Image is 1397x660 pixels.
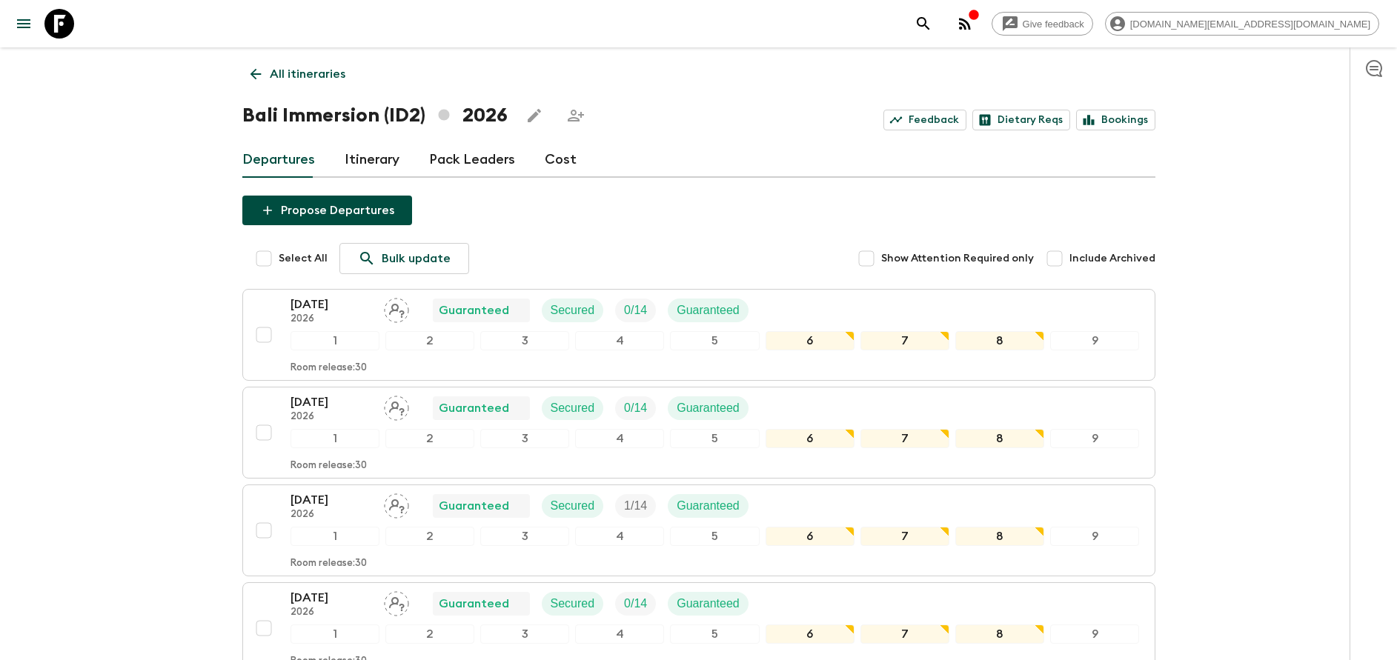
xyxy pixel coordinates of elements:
[480,331,569,350] div: 3
[1050,331,1139,350] div: 9
[1050,429,1139,448] div: 9
[242,59,354,89] a: All itineraries
[384,596,409,607] span: Assign pack leader
[615,494,656,518] div: Trip Fill
[291,509,372,521] p: 2026
[545,142,577,178] a: Cost
[429,142,515,178] a: Pack Leaders
[291,362,367,374] p: Room release: 30
[384,302,409,314] span: Assign pack leader
[1015,19,1092,30] span: Give feedback
[382,250,451,267] p: Bulk update
[677,595,740,613] p: Guaranteed
[992,12,1093,36] a: Give feedback
[551,301,595,319] p: Secured
[291,607,372,619] p: 2026
[291,296,372,313] p: [DATE]
[439,399,509,417] p: Guaranteed
[542,494,604,518] div: Secured
[615,299,656,322] div: Trip Fill
[291,558,367,570] p: Room release: 30
[955,331,1044,350] div: 8
[670,429,759,448] div: 5
[480,429,569,448] div: 3
[561,101,591,130] span: Share this itinerary
[439,595,509,613] p: Guaranteed
[670,624,759,644] div: 5
[766,624,855,644] div: 6
[624,301,647,319] p: 0 / 14
[624,399,647,417] p: 0 / 14
[291,624,379,644] div: 1
[242,484,1155,576] button: [DATE]2026Assign pack leaderGuaranteedSecuredTrip FillGuaranteed123456789Room release:30
[439,301,509,319] p: Guaranteed
[677,399,740,417] p: Guaranteed
[766,331,855,350] div: 6
[542,299,604,322] div: Secured
[480,527,569,546] div: 3
[279,251,328,266] span: Select All
[291,491,372,509] p: [DATE]
[766,527,855,546] div: 6
[291,331,379,350] div: 1
[624,595,647,613] p: 0 / 14
[1105,12,1379,36] div: [DOMAIN_NAME][EMAIL_ADDRESS][DOMAIN_NAME]
[9,9,39,39] button: menu
[345,142,399,178] a: Itinerary
[615,396,656,420] div: Trip Fill
[242,289,1155,381] button: [DATE]2026Assign pack leaderGuaranteedSecuredTrip FillGuaranteed123456789Room release:30
[575,331,664,350] div: 4
[766,429,855,448] div: 6
[624,497,647,515] p: 1 / 14
[480,624,569,644] div: 3
[670,331,759,350] div: 5
[542,396,604,420] div: Secured
[860,429,949,448] div: 7
[242,196,412,225] button: Propose Departures
[1050,624,1139,644] div: 9
[542,592,604,616] div: Secured
[1069,251,1155,266] span: Include Archived
[291,527,379,546] div: 1
[385,624,474,644] div: 2
[339,243,469,274] a: Bulk update
[551,399,595,417] p: Secured
[385,527,474,546] div: 2
[1076,110,1155,130] a: Bookings
[677,301,740,319] p: Guaranteed
[860,527,949,546] div: 7
[615,592,656,616] div: Trip Fill
[881,251,1034,266] span: Show Attention Required only
[242,142,315,178] a: Departures
[291,460,367,472] p: Room release: 30
[270,65,345,83] p: All itineraries
[384,400,409,412] span: Assign pack leader
[439,497,509,515] p: Guaranteed
[291,429,379,448] div: 1
[883,110,966,130] a: Feedback
[1122,19,1378,30] span: [DOMAIN_NAME][EMAIL_ADDRESS][DOMAIN_NAME]
[670,527,759,546] div: 5
[860,624,949,644] div: 7
[291,411,372,423] p: 2026
[242,387,1155,479] button: [DATE]2026Assign pack leaderGuaranteedSecuredTrip FillGuaranteed123456789Room release:30
[551,497,595,515] p: Secured
[677,497,740,515] p: Guaranteed
[520,101,549,130] button: Edit this itinerary
[575,624,664,644] div: 4
[551,595,595,613] p: Secured
[385,429,474,448] div: 2
[575,429,664,448] div: 4
[575,527,664,546] div: 4
[909,9,938,39] button: search adventures
[955,624,1044,644] div: 8
[972,110,1070,130] a: Dietary Reqs
[860,331,949,350] div: 7
[291,393,372,411] p: [DATE]
[1050,527,1139,546] div: 9
[291,313,372,325] p: 2026
[291,589,372,607] p: [DATE]
[955,429,1044,448] div: 8
[384,498,409,510] span: Assign pack leader
[242,101,508,130] h1: Bali Immersion (ID2) 2026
